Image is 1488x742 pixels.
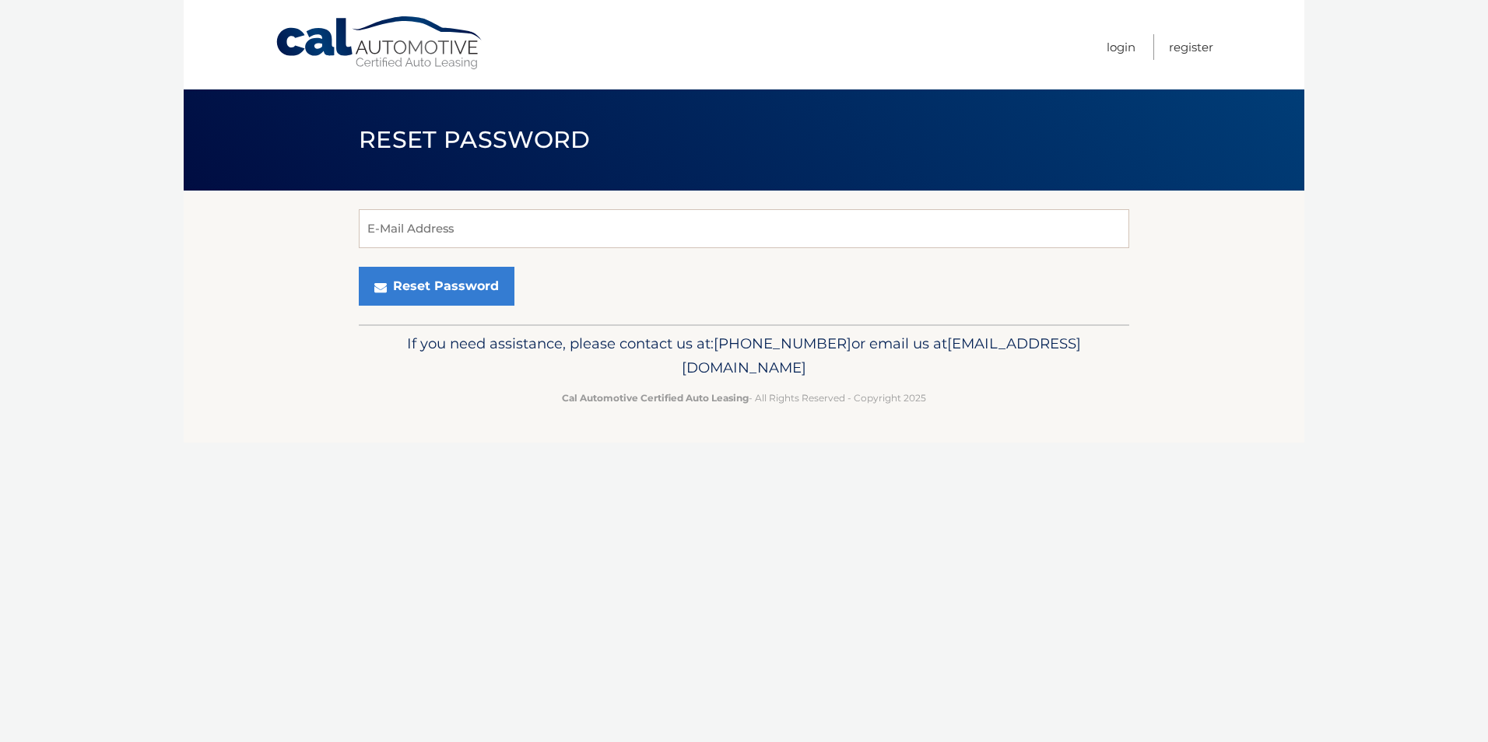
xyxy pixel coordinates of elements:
[359,267,514,306] button: Reset Password
[1169,34,1213,60] a: Register
[562,392,749,404] strong: Cal Automotive Certified Auto Leasing
[369,331,1119,381] p: If you need assistance, please contact us at: or email us at
[359,125,590,154] span: Reset Password
[1107,34,1135,60] a: Login
[359,209,1129,248] input: E-Mail Address
[714,334,851,352] span: [PHONE_NUMBER]
[369,390,1119,406] p: - All Rights Reserved - Copyright 2025
[275,16,485,71] a: Cal Automotive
